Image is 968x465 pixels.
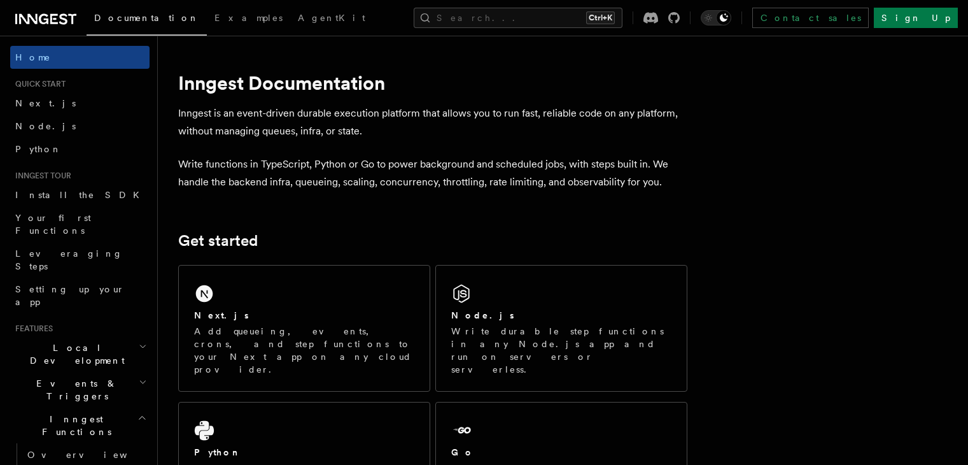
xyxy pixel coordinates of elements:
[10,138,150,161] a: Python
[178,155,687,191] p: Write functions in TypeScript, Python or Go to power background and scheduled jobs, with steps bu...
[10,324,53,334] span: Features
[10,206,150,242] a: Your first Functions
[194,446,241,459] h2: Python
[15,144,62,154] span: Python
[15,51,51,64] span: Home
[15,98,76,108] span: Next.js
[10,408,150,443] button: Inngest Functions
[10,377,139,403] span: Events & Triggers
[15,248,123,271] span: Leveraging Steps
[27,450,158,460] span: Overview
[194,309,249,322] h2: Next.js
[178,104,687,140] p: Inngest is an event-driven durable execution platform that allows you to run fast, reliable code ...
[15,213,91,236] span: Your first Functions
[10,171,71,181] span: Inngest tour
[15,284,125,307] span: Setting up your app
[10,46,150,69] a: Home
[10,183,150,206] a: Install the SDK
[10,79,66,89] span: Quick start
[194,325,414,376] p: Add queueing, events, crons, and step functions to your Next app on any cloud provider.
[298,13,365,23] span: AgentKit
[586,11,615,24] kbd: Ctrl+K
[752,8,869,28] a: Contact sales
[214,13,283,23] span: Examples
[10,278,150,313] a: Setting up your app
[178,71,687,94] h1: Inngest Documentation
[10,341,139,367] span: Local Development
[874,8,958,28] a: Sign Up
[701,10,731,25] button: Toggle dark mode
[15,190,147,200] span: Install the SDK
[178,232,258,250] a: Get started
[10,242,150,278] a: Leveraging Steps
[10,92,150,115] a: Next.js
[207,4,290,34] a: Examples
[178,265,430,392] a: Next.jsAdd queueing, events, crons, and step functions to your Next app on any cloud provider.
[10,413,137,438] span: Inngest Functions
[451,446,474,459] h2: Go
[15,121,76,131] span: Node.js
[94,13,199,23] span: Documentation
[10,372,150,408] button: Events & Triggers
[290,4,373,34] a: AgentKit
[435,265,687,392] a: Node.jsWrite durable step functions in any Node.js app and run on servers or serverless.
[10,336,150,372] button: Local Development
[414,8,622,28] button: Search...Ctrl+K
[451,325,671,376] p: Write durable step functions in any Node.js app and run on servers or serverless.
[451,309,514,322] h2: Node.js
[10,115,150,138] a: Node.js
[87,4,207,36] a: Documentation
